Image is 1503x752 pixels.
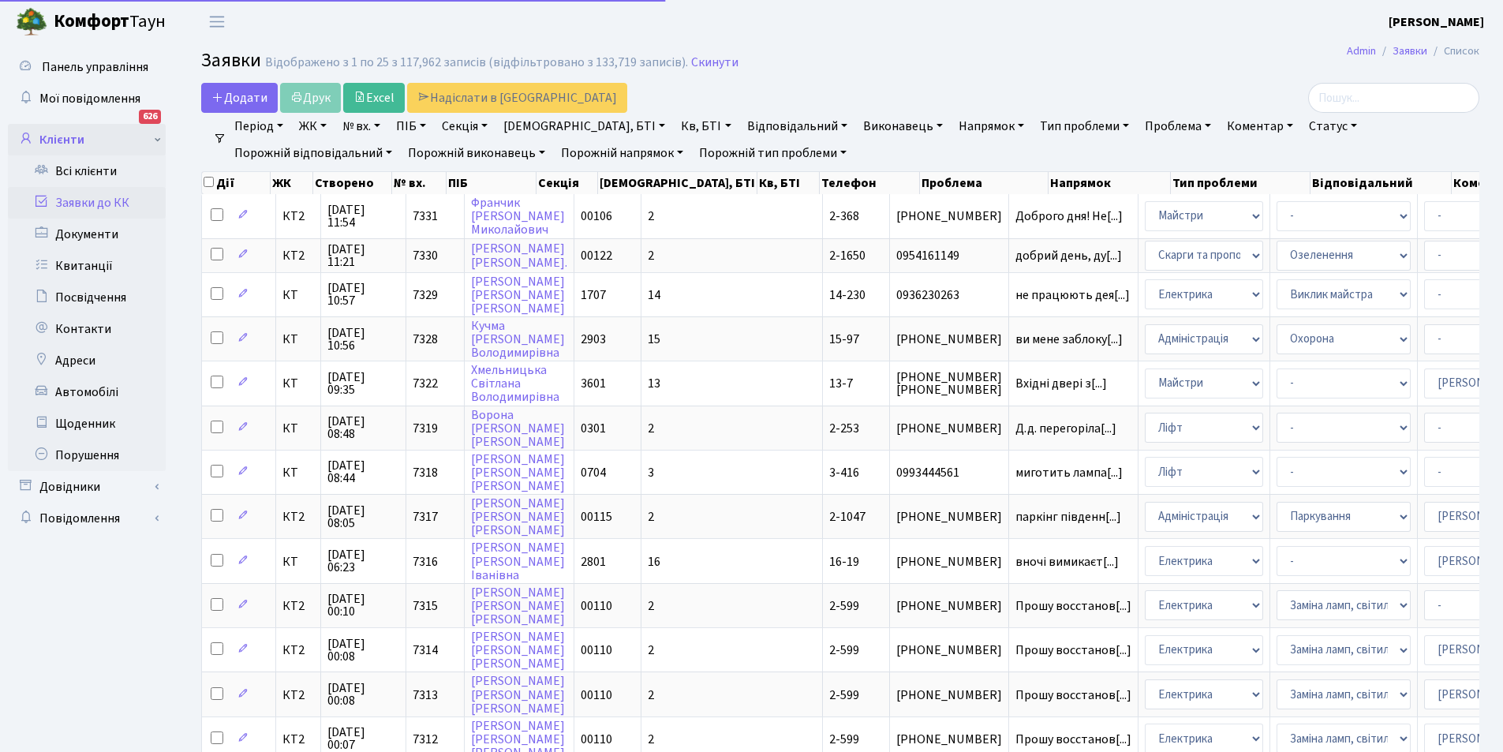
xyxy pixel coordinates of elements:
span: ви мене заблоку[...] [1015,331,1123,348]
a: [PERSON_NAME][PERSON_NAME][PERSON_NAME] [471,628,565,672]
span: [DATE] 10:57 [327,282,399,307]
span: 7313 [413,687,438,704]
span: 7318 [413,464,438,481]
input: Пошук... [1308,83,1479,113]
th: Телефон [820,172,920,194]
span: [PHONE_NUMBER] [PHONE_NUMBER] [896,371,1002,396]
span: Таун [54,9,166,36]
th: Кв, БТІ [757,172,820,194]
span: КТ [282,289,314,301]
a: Панель управління [8,51,166,83]
a: [PERSON_NAME][PERSON_NAME]. [471,241,567,271]
span: не працюють дея[...] [1015,286,1130,304]
th: Секція [537,172,599,194]
b: Комфорт [54,9,129,34]
span: 2-599 [829,597,859,615]
a: Всі клієнти [8,155,166,187]
th: Проблема [920,172,1049,194]
span: 7315 [413,597,438,615]
span: 2903 [581,331,606,348]
span: 00106 [581,208,612,225]
span: КТ [282,333,314,346]
span: Прошу восстанов[...] [1015,687,1131,704]
span: 2-368 [829,208,859,225]
span: 3601 [581,375,606,392]
span: 7316 [413,553,438,571]
span: 15-97 [829,331,859,348]
span: КТ2 [282,600,314,612]
a: [PERSON_NAME][PERSON_NAME]Іванівна [471,540,565,584]
a: ХмельницькаСвітланаВолодимирівна [471,361,559,406]
span: 2-599 [829,731,859,748]
span: [DATE] 00:07 [327,726,399,751]
span: миготить лампа[...] [1015,464,1123,481]
span: 3 [648,464,654,481]
a: [PERSON_NAME][PERSON_NAME][PERSON_NAME] [471,451,565,495]
span: 2 [648,687,654,704]
span: Доброго дня! Не[...] [1015,208,1123,225]
a: [PERSON_NAME][PERSON_NAME][PERSON_NAME] [471,273,565,317]
th: Дії [202,172,271,194]
a: Контакти [8,313,166,345]
a: Excel [343,83,405,113]
nav: breadcrumb [1323,35,1503,68]
span: КТ2 [282,249,314,262]
a: Ворона[PERSON_NAME][PERSON_NAME] [471,406,565,451]
span: 3-416 [829,464,859,481]
span: Прошу восстанов[...] [1015,731,1131,748]
a: Секція [436,113,494,140]
span: 00110 [581,642,612,659]
span: 14-230 [829,286,866,304]
span: 00110 [581,597,612,615]
a: Статус [1303,113,1363,140]
span: 2-599 [829,642,859,659]
span: 0704 [581,464,606,481]
th: [DEMOGRAPHIC_DATA], БТІ [598,172,757,194]
span: Мої повідомлення [39,90,140,107]
span: 7312 [413,731,438,748]
span: КТ [282,556,314,568]
a: Мої повідомлення626 [8,83,166,114]
button: Переключити навігацію [197,9,237,35]
span: [DATE] 00:08 [327,638,399,663]
span: 2 [648,597,654,615]
a: [PERSON_NAME][PERSON_NAME][PERSON_NAME] [471,673,565,717]
a: Порожній напрямок [555,140,690,166]
span: Панель управління [42,58,148,76]
span: [DATE] 08:44 [327,459,399,484]
span: Заявки [201,47,261,74]
a: Відповідальний [741,113,854,140]
a: Автомобілі [8,376,166,408]
span: 7331 [413,208,438,225]
span: 16 [648,553,660,571]
span: [DATE] 11:21 [327,243,399,268]
span: 7317 [413,508,438,526]
a: [PERSON_NAME] [1389,13,1484,32]
span: [DATE] 08:48 [327,415,399,440]
span: КТ [282,422,314,435]
a: Щоденник [8,408,166,440]
span: 00122 [581,247,612,264]
a: Коментар [1221,113,1299,140]
span: 2 [648,508,654,526]
th: Відповідальний [1310,172,1452,194]
span: 2 [648,420,654,437]
span: 2 [648,731,654,748]
span: [DATE] 06:23 [327,548,399,574]
a: Посвідчення [8,282,166,313]
span: 1707 [581,286,606,304]
span: 13 [648,375,660,392]
span: 15 [648,331,660,348]
a: Повідомлення [8,503,166,534]
a: Кв, БТІ [675,113,737,140]
span: 00110 [581,731,612,748]
a: [PERSON_NAME][PERSON_NAME][PERSON_NAME] [471,495,565,539]
span: [PHONE_NUMBER] [896,644,1002,657]
a: Кучма[PERSON_NAME]Володимирівна [471,317,565,361]
span: 0954161149 [896,249,1002,262]
th: ПІБ [447,172,536,194]
span: КТ2 [282,210,314,223]
span: [PHONE_NUMBER] [896,333,1002,346]
span: 7329 [413,286,438,304]
span: 2 [648,247,654,264]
